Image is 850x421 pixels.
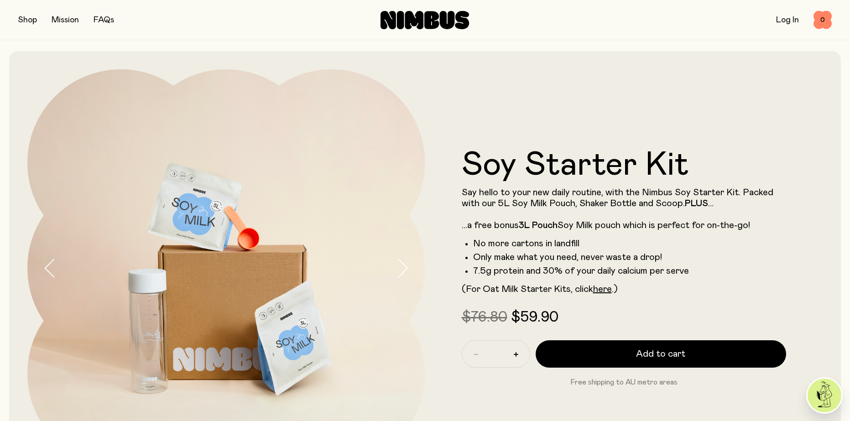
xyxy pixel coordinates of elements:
button: 0 [813,11,832,29]
span: $59.90 [511,310,558,325]
a: FAQs [94,16,114,24]
a: Mission [52,16,79,24]
li: No more cartons in landfill [473,238,787,249]
strong: Pouch [532,221,558,230]
a: here [593,285,612,294]
span: .) [612,285,618,294]
li: 7.5g protein and 30% of your daily calcium per serve [473,265,787,276]
button: Add to cart [536,340,787,368]
a: Log In [776,16,799,24]
h1: Soy Starter Kit [462,149,787,182]
span: $76.80 [462,310,507,325]
strong: 3L [519,221,530,230]
strong: PLUS [685,199,708,208]
li: Only make what you need, never waste a drop! [473,252,787,263]
span: Add to cart [636,348,685,360]
img: agent [808,379,841,412]
p: Free shipping to AU metro areas [462,377,787,388]
p: Say hello to your new daily routine, with the Nimbus Soy Starter Kit. Packed with our 5L Soy Milk... [462,187,787,231]
span: (For Oat Milk Starter Kits, click [462,285,593,294]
